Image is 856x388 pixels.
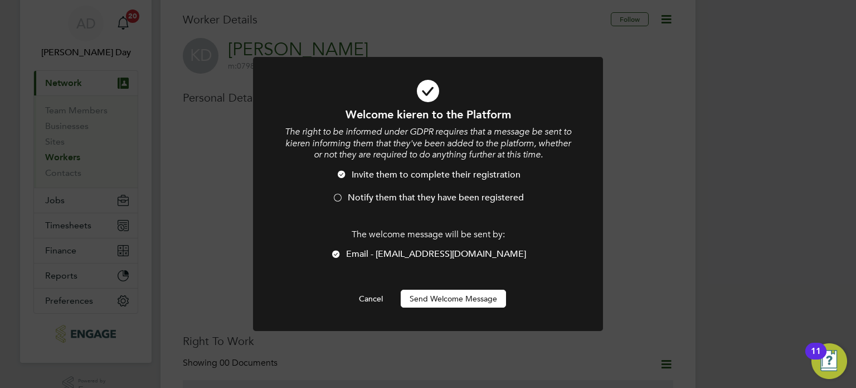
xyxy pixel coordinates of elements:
i: The right to be informed under GDPR requires that a message be sent to kieren informing them that... [285,126,571,161]
span: Email - [EMAIL_ADDRESS][DOMAIN_NAME] [346,248,526,260]
button: Cancel [350,290,392,308]
span: Invite them to complete their registration [352,169,521,180]
button: Open Resource Center, 11 new notifications [811,343,847,379]
button: Send Welcome Message [401,290,506,308]
div: 11 [811,351,821,366]
p: The welcome message will be sent by: [283,229,573,241]
span: Notify them that they have been registered [348,192,524,203]
h1: Welcome kieren to the Platform [283,107,573,122]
